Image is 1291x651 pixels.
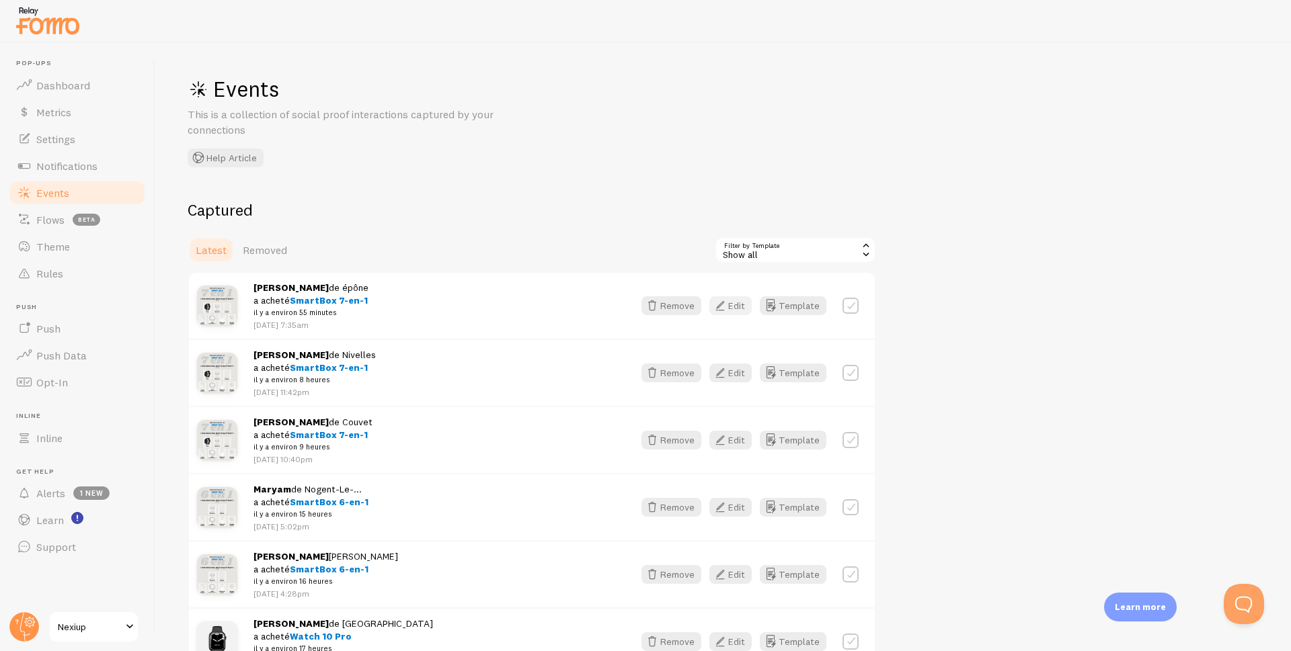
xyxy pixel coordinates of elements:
a: Dashboard [8,72,147,99]
span: Inline [16,412,147,421]
a: Support [8,533,147,560]
a: Notifications [8,153,147,179]
span: de Nivelles a acheté [253,349,376,386]
span: Push [36,322,61,335]
span: SmartBox 6-en-1 [290,563,368,575]
button: Remove [641,565,701,584]
span: Flows [36,213,65,226]
a: Alerts 1 new [8,480,147,507]
button: Edit [709,431,752,449]
a: Rules [8,260,147,287]
img: BoxIphone_Prod_09_small.jpg [197,286,237,326]
a: Edit [709,632,760,651]
span: [PERSON_NAME] a acheté [253,550,398,588]
span: 1 new [73,486,110,500]
span: Notifications [36,159,97,173]
small: il y a environ 8 heures [253,374,376,386]
img: BoxIphone_Prod_09_small.jpg [197,353,237,393]
p: [DATE] 4:28pm [253,588,398,599]
span: Events [36,186,69,200]
a: Push [8,315,147,342]
span: Rules [36,267,63,280]
span: Support [36,540,76,554]
a: Edit [709,296,760,315]
img: BoxIphone_Prod_09_small.jpg [197,420,237,460]
strong: [PERSON_NAME] [253,416,329,428]
small: il y a environ 55 minutes [253,306,368,318]
a: Events [8,179,147,206]
button: Help Article [188,148,264,167]
button: Edit [709,363,752,382]
a: Opt-In [8,369,147,396]
button: Edit [709,565,752,584]
img: BoxIphone_6en1_Prod_07_small.jpg [197,487,237,527]
span: Inline [36,431,63,445]
a: Flows beta [8,206,147,233]
button: Template [760,498,826,517]
small: il y a environ 16 heures [253,575,398,587]
button: Remove [641,431,701,449]
a: Inline [8,425,147,451]
p: This is a collection of social proof interactions captured by your connections [188,107,510,138]
h2: Captured [188,200,876,220]
button: Template [760,296,826,315]
a: Edit [709,431,760,449]
a: Theme [8,233,147,260]
span: Get Help [16,468,147,476]
strong: Maryam [253,483,291,495]
a: Edit [709,498,760,517]
span: de épône a acheté [253,281,368,319]
a: Removed [235,236,295,263]
strong: [PERSON_NAME] [253,617,329,630]
span: Nexiup [58,619,122,635]
p: [DATE] 10:40pm [253,453,373,465]
a: Settings [8,126,147,153]
span: Push [16,303,147,312]
a: Metrics [8,99,147,126]
button: Template [760,632,826,651]
span: Alerts [36,486,65,500]
button: Template [760,363,826,382]
span: beta [73,214,100,226]
button: Edit [709,296,752,315]
p: [DATE] 7:35am [253,319,368,331]
span: de Couvet a acheté [253,416,373,453]
strong: [PERSON_NAME] [253,281,329,294]
a: Push Data [8,342,147,369]
a: Edit [709,565,760,584]
span: Theme [36,240,70,253]
span: Opt-In [36,376,68,389]
span: Dashboard [36,79,90,92]
span: Settings [36,132,75,146]
button: Remove [641,632,701,651]
button: Remove [641,363,701,382]
span: Pop-ups [16,59,147,68]
a: Nexiup [48,611,139,643]
button: Template [760,565,826,584]
p: Learn more [1115,601,1166,613]
a: Edit [709,363,760,382]
span: SmartBox 7-en-1 [290,361,368,374]
strong: [PERSON_NAME] [253,349,329,361]
span: SmartBox 6-en-1 [290,496,368,508]
a: Template [760,431,826,449]
button: Edit [709,632,752,651]
button: Edit [709,498,752,517]
h1: Events [188,75,591,103]
div: Show all [715,236,876,263]
div: Learn more [1104,593,1177,621]
button: Remove [641,498,701,517]
a: Learn [8,507,147,533]
strong: [PERSON_NAME] [253,550,329,562]
p: [DATE] 11:42pm [253,386,376,398]
img: fomo-relay-logo-orange.svg [14,3,81,38]
img: BoxIphone_6en1_Prod_07_small.jpg [197,554,237,595]
span: Latest [196,243,227,257]
svg: <p>Watch New Feature Tutorials!</p> [71,512,83,524]
span: de Nogent-Le-... a acheté [253,483,368,521]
